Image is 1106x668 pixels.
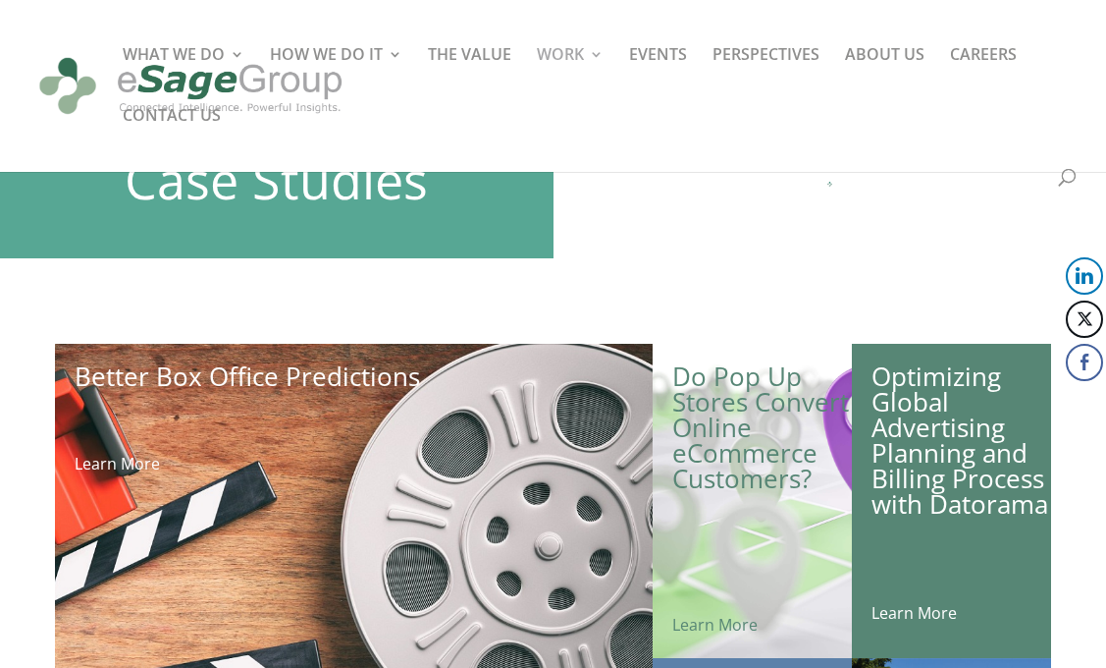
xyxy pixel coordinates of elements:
[629,47,687,108] a: EVENTS
[1066,344,1103,381] button: Facebook Share
[123,108,221,169] a: CONTACT US
[1066,301,1103,338] button: Twitter Share
[871,359,1048,522] a: Optimizing Global Advertising Planning and Billing Process with Datorama
[712,47,819,108] a: PERSPECTIVES
[75,359,420,394] a: Better Box Office Predictions
[123,47,244,108] a: WHAT WE DO
[672,359,849,496] a: Do Pop Up Stores Convert Online eCommerce Customers?
[871,602,957,624] a: Learn More
[1066,257,1103,295] button: LinkedIn Share
[672,614,758,636] a: Learn More
[33,43,348,130] img: eSage Group
[845,47,924,108] a: ABOUT US
[270,47,402,108] a: HOW WE DO IT
[428,47,511,108] a: THE VALUE
[537,47,604,108] a: WORK
[75,453,160,474] a: Learn More
[950,47,1017,108] a: CAREERS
